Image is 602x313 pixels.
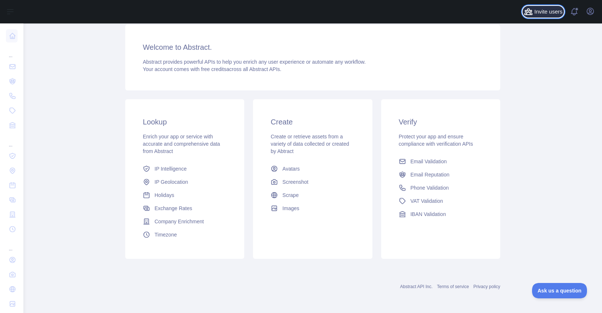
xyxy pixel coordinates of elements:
span: Avatars [282,165,300,172]
span: Exchange Rates [155,205,192,212]
h3: Verify [399,117,483,127]
span: Timezone [155,231,177,238]
a: Timezone [140,228,230,241]
div: ... [6,44,18,59]
a: Avatars [268,162,357,175]
a: Abstract API Inc. [400,284,433,289]
a: IBAN Validation [396,208,486,221]
span: Images [282,205,299,212]
span: Create or retrieve assets from a variety of data collected or created by Abtract [271,134,349,154]
a: Screenshot [268,175,357,189]
span: IP Intelligence [155,165,187,172]
div: ... [6,237,18,252]
a: Email Validation [396,155,486,168]
span: Holidays [155,191,174,199]
a: VAT Validation [396,194,486,208]
a: IP Intelligence [140,162,230,175]
span: VAT Validation [410,197,443,205]
span: Protect your app and ensure compliance with verification APIs [399,134,473,147]
a: Exchange Rates [140,202,230,215]
a: Holidays [140,189,230,202]
a: IP Geolocation [140,175,230,189]
span: Invite users [534,8,562,16]
a: Scrape [268,189,357,202]
span: Enrich your app or service with accurate and comprehensive data from Abstract [143,134,220,154]
span: Company Enrichment [155,218,204,225]
a: Privacy policy [473,284,500,289]
span: Email Validation [410,158,447,165]
a: Images [268,202,357,215]
span: Screenshot [282,178,308,186]
a: Terms of service [437,284,469,289]
span: Abstract provides powerful APIs to help you enrich any user experience or automate any workflow. [143,59,366,65]
a: Email Reputation [396,168,486,181]
span: free credits [201,66,226,72]
h3: Welcome to Abstract. [143,42,483,52]
div: ... [6,133,18,148]
a: Phone Validation [396,181,486,194]
button: Invite users [523,6,564,18]
h3: Lookup [143,117,227,127]
span: IP Geolocation [155,178,188,186]
span: Your account comes with across all Abstract APIs. [143,66,281,72]
span: Email Reputation [410,171,450,178]
a: Company Enrichment [140,215,230,228]
iframe: Toggle Customer Support [532,283,587,298]
span: Phone Validation [410,184,449,191]
span: Scrape [282,191,298,199]
h3: Create [271,117,354,127]
span: IBAN Validation [410,210,446,218]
